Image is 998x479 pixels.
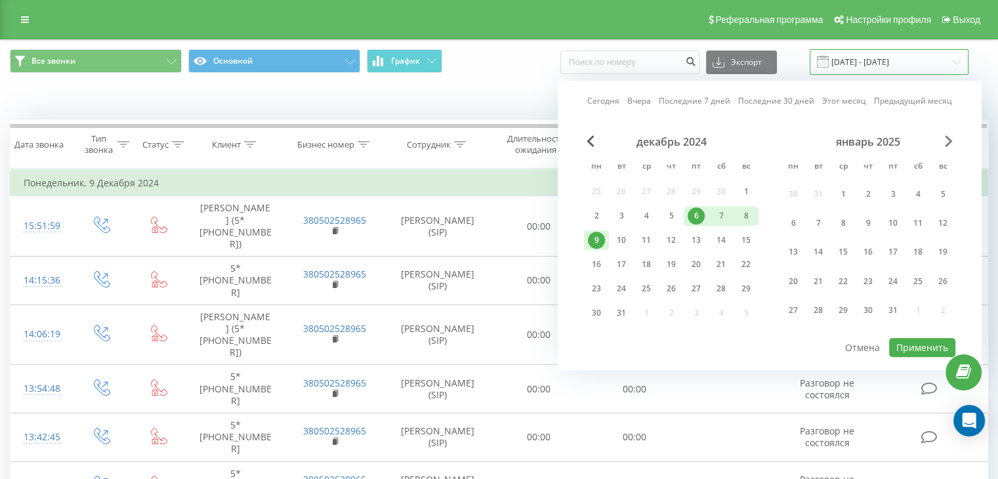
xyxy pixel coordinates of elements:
[806,211,831,236] div: вт 7 янв. 2025 г.
[800,377,854,401] span: Разговор не состоялся
[734,230,759,250] div: вс 15 дек. 2024 г.
[713,280,730,297] div: 28
[934,244,951,261] div: 19
[584,303,609,323] div: пн 30 дек. 2024 г.
[709,206,734,226] div: сб 7 дек. 2024 г.
[83,133,114,156] div: Тип звонка
[634,206,659,226] div: ср 4 дек. 2024 г.
[212,139,241,150] div: Клиент
[874,95,952,108] a: Предыдущий месяц
[909,273,926,290] div: 25
[609,303,634,323] div: вт 31 дек. 2024 г.
[684,279,709,299] div: пт 27 дек. 2024 г.
[188,49,360,73] button: Основной
[884,273,902,290] div: 24
[934,273,951,290] div: 26
[24,376,58,402] div: 13:54:48
[881,269,905,293] div: пт 24 янв. 2025 г.
[560,51,699,74] input: Поиск по номеру
[491,365,587,413] td: 00:00
[856,211,881,236] div: чт 9 янв. 2025 г.
[303,425,366,437] a: 380502528965
[385,257,491,305] td: [PERSON_NAME] (SIP)
[838,338,887,357] button: Отмена
[186,196,285,257] td: [PERSON_NAME] (5*[PHONE_NUMBER])
[584,230,609,250] div: пн 9 дек. 2024 г.
[781,211,806,236] div: пн 6 янв. 2025 г.
[24,322,58,347] div: 14:06:19
[684,230,709,250] div: пт 13 дек. 2024 г.
[684,206,709,226] div: пт 6 дек. 2024 г.
[588,207,605,224] div: 2
[711,157,731,177] abbr: суббота
[835,244,852,261] div: 15
[833,157,853,177] abbr: среда
[491,304,587,365] td: 00:00
[785,302,802,319] div: 27
[587,413,682,462] td: 00:00
[686,157,706,177] abbr: пятница
[810,244,827,261] div: 14
[806,269,831,293] div: вт 21 янв. 2025 г.
[881,211,905,236] div: пт 10 янв. 2025 г.
[491,413,587,462] td: 00:00
[659,206,684,226] div: чт 5 дек. 2024 г.
[24,425,58,450] div: 13:42:45
[31,56,75,66] span: Все звонки
[930,240,955,264] div: вс 19 янв. 2025 г.
[367,49,442,73] button: График
[831,211,856,236] div: ср 8 янв. 2025 г.
[909,244,926,261] div: 18
[688,280,705,297] div: 27
[860,186,877,203] div: 2
[783,157,803,177] abbr: понедельник
[713,232,730,249] div: 14
[627,95,651,108] a: Вчера
[663,232,680,249] div: 12
[303,322,366,335] a: 380502528965
[663,207,680,224] div: 5
[806,240,831,264] div: вт 14 янв. 2025 г.
[659,230,684,250] div: чт 12 дек. 2024 г.
[909,186,926,203] div: 4
[385,365,491,413] td: [PERSON_NAME] (SIP)
[688,232,705,249] div: 13
[860,215,877,232] div: 9
[905,182,930,206] div: сб 4 янв. 2025 г.
[688,207,705,224] div: 6
[785,244,802,261] div: 13
[905,211,930,236] div: сб 11 янв. 2025 г.
[385,196,491,257] td: [PERSON_NAME] (SIP)
[738,232,755,249] div: 15
[860,244,877,261] div: 16
[663,280,680,297] div: 26
[709,255,734,274] div: сб 21 дек. 2024 г.
[856,240,881,264] div: чт 16 янв. 2025 г.
[934,186,951,203] div: 5
[905,240,930,264] div: сб 18 янв. 2025 г.
[659,95,730,108] a: Последние 7 дней
[881,240,905,264] div: пт 17 янв. 2025 г.
[638,232,655,249] div: 11
[584,255,609,274] div: пн 16 дек. 2024 г.
[781,240,806,264] div: пн 13 янв. 2025 г.
[933,157,953,177] abbr: воскресенье
[883,157,903,177] abbr: пятница
[584,135,759,148] div: декабрь 2024
[303,377,366,389] a: 380502528965
[831,182,856,206] div: ср 1 янв. 2025 г.
[10,49,182,73] button: Все звонки
[385,304,491,365] td: [PERSON_NAME] (SIP)
[588,232,605,249] div: 9
[953,405,985,436] div: Open Intercom Messenger
[909,215,926,232] div: 11
[636,157,656,177] abbr: среда
[945,135,953,147] span: Next Month
[785,273,802,290] div: 20
[884,302,902,319] div: 31
[491,257,587,305] td: 00:00
[858,157,878,177] abbr: четверг
[706,51,777,74] button: Экспорт
[491,196,587,257] td: 00:00
[391,56,420,66] span: График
